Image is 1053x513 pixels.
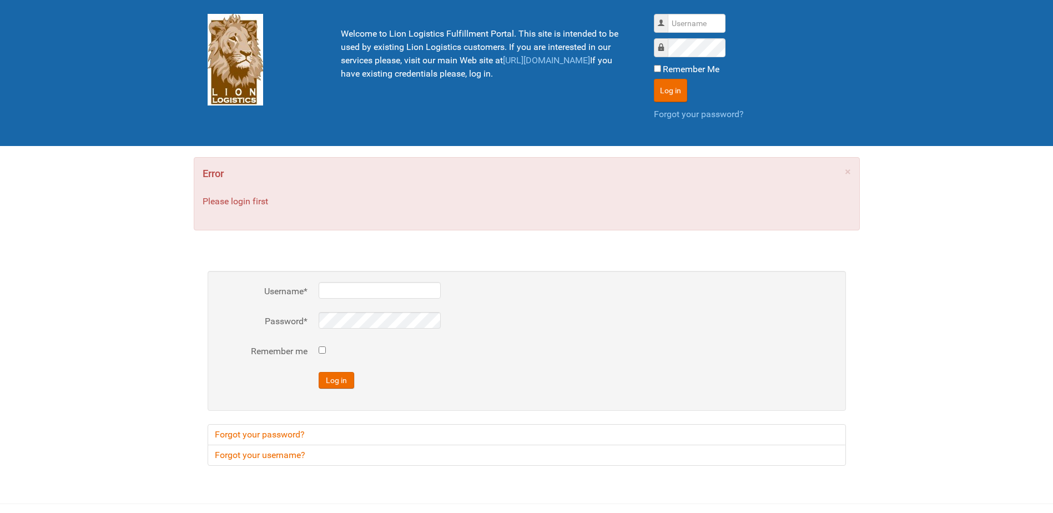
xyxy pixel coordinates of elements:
[219,345,308,358] label: Remember me
[845,166,851,177] a: ×
[203,195,851,208] p: Please login first
[208,54,263,64] a: Lion Logistics
[319,372,354,389] button: Log in
[654,109,744,119] a: Forgot your password?
[208,14,263,105] img: Lion Logistics
[208,424,846,445] a: Forgot your password?
[341,27,626,81] p: Welcome to Lion Logistics Fulfillment Portal. This site is intended to be used by existing Lion L...
[663,63,719,76] label: Remember Me
[668,14,725,33] input: Username
[208,445,846,466] a: Forgot your username?
[219,285,308,298] label: Username
[503,55,590,66] a: [URL][DOMAIN_NAME]
[219,315,308,328] label: Password
[654,79,687,102] button: Log in
[665,17,666,18] label: Username
[203,166,851,182] h4: Error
